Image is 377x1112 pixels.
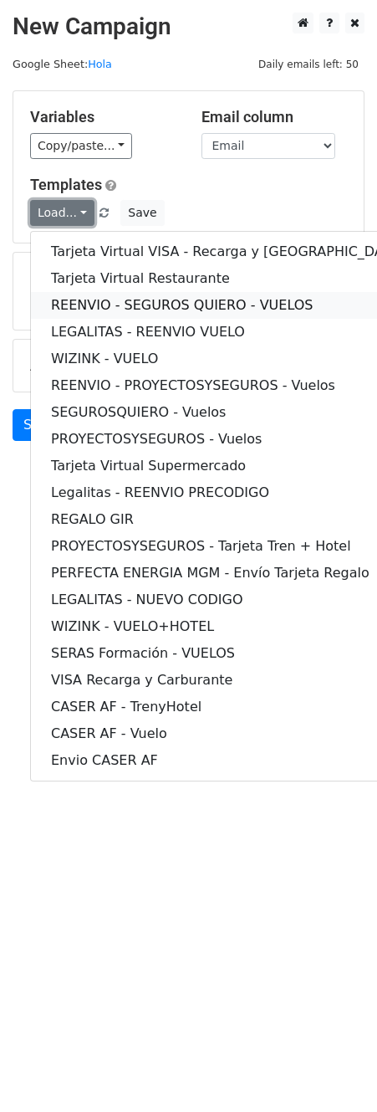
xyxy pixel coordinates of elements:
h5: Variables [30,108,176,126]
div: Widget de chat [293,1032,377,1112]
a: Templates [30,176,102,193]
a: Load... [30,200,94,226]
span: Daily emails left: 50 [252,55,364,74]
iframe: Chat Widget [293,1032,377,1112]
a: Daily emails left: 50 [252,58,364,70]
a: Hola [88,58,112,70]
small: Google Sheet: [13,58,112,70]
a: Send [13,409,68,441]
a: Copy/paste... [30,133,132,159]
h2: New Campaign [13,13,364,41]
button: Save [120,200,164,226]
h5: Email column [201,108,348,126]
